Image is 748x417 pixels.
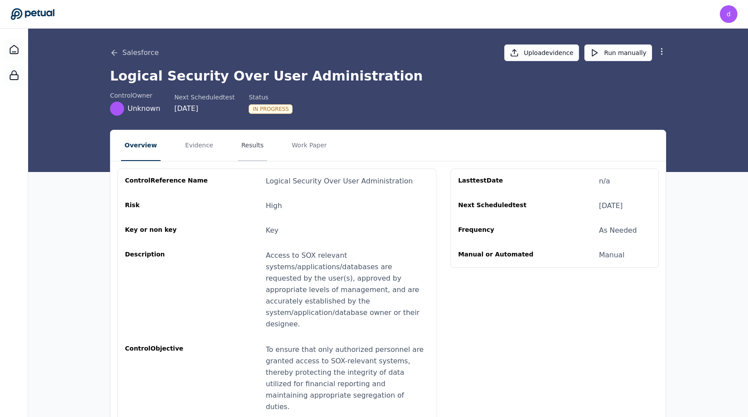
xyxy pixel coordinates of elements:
div: control Reference Name [125,176,209,187]
span: d [727,10,731,18]
div: As Needed [599,225,637,236]
div: Description [125,250,209,330]
div: Key [266,225,279,236]
button: Work Paper [288,130,330,161]
div: control Objective [125,344,209,413]
div: High [266,201,282,211]
div: control Owner [110,91,160,100]
button: Run manually [584,44,652,61]
h1: Logical Security Over User Administration [110,68,666,84]
div: Frequency [458,225,543,236]
div: Manual [599,250,624,260]
div: Next Scheduled test [458,201,543,211]
div: Last test Date [458,176,543,187]
div: To ensure that only authorized personnel are granted access to SOX-relevant systems, thereby prot... [266,344,429,413]
button: Overview [121,130,161,161]
button: Salesforce [110,48,159,58]
span: Unknown [128,103,160,114]
div: Manual or Automated [458,250,543,260]
div: Access to SOX relevant systems/applications/databases are requested by the user(s), approved by a... [266,250,429,330]
div: Status [249,93,293,102]
button: Uploadevidence [504,44,579,61]
div: Logical Security Over User Administration [266,176,413,187]
button: Evidence [182,130,217,161]
a: Go to Dashboard [11,8,55,20]
nav: Tabs [110,130,666,161]
div: [DATE] [599,201,623,211]
div: Risk [125,201,209,211]
div: n/a [599,176,610,187]
div: Next Scheduled test [174,93,235,102]
div: In Progress [249,104,293,114]
div: Key or non key [125,225,209,236]
button: Results [238,130,268,161]
div: [DATE] [174,103,235,114]
a: Dashboard [4,39,25,60]
a: SOC [4,65,25,86]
